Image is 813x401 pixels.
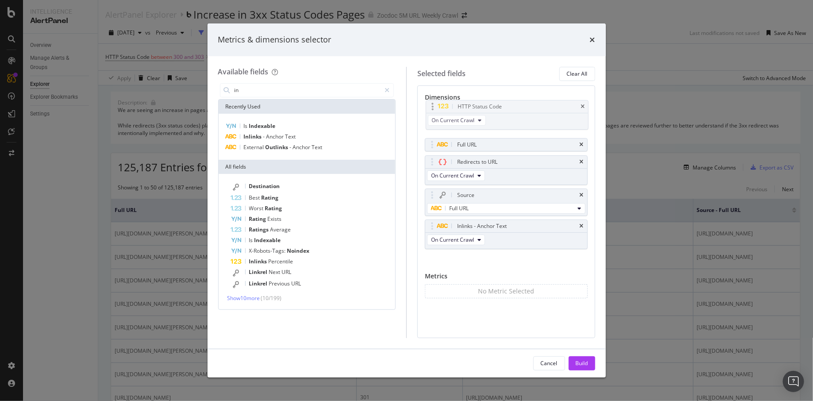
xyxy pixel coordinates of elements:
[425,155,588,185] div: Redirects to URLtimesOn Current Crawl
[285,133,296,140] span: Text
[249,258,269,265] span: Inlinks
[425,93,588,105] div: Dimensions
[227,294,260,302] span: Show 10 more
[427,203,586,214] button: Full URL
[457,191,474,200] div: Source
[426,100,589,130] div: HTTP Status CodetimesOn Current Crawl
[266,133,285,140] span: Anchor
[581,104,585,109] div: times
[234,84,381,97] input: Search by field name
[567,70,588,77] div: Clear All
[292,280,301,287] span: URL
[218,67,269,77] div: Available fields
[218,34,331,46] div: Metrics & dimensions selector
[261,294,282,302] span: ( 10 / 199 )
[427,235,485,245] button: On Current Crawl
[262,194,279,201] span: Rating
[249,226,270,233] span: Ratings
[208,23,606,378] div: modal
[533,356,565,370] button: Cancel
[576,359,588,367] div: Build
[431,172,474,179] span: On Current Crawl
[219,160,396,174] div: All fields
[249,247,287,254] span: X-Robots-Tags:
[244,143,266,151] span: External
[249,122,276,130] span: Indexable
[541,359,558,367] div: Cancel
[428,115,486,126] button: On Current Crawl
[270,226,291,233] span: Average
[417,69,466,79] div: Selected fields
[559,67,595,81] button: Clear All
[425,220,588,249] div: Inlinks - Anchor TexttimesOn Current Crawl
[580,193,584,198] div: times
[457,222,507,231] div: Inlinks - Anchor Text
[265,204,282,212] span: Rating
[249,236,254,244] span: Is
[254,236,281,244] span: Indexable
[449,204,469,212] span: Full URL
[580,224,584,229] div: times
[580,142,584,147] div: times
[569,356,595,370] button: Build
[263,133,266,140] span: -
[432,116,475,124] span: On Current Crawl
[427,170,485,181] button: On Current Crawl
[783,371,804,392] div: Open Intercom Messenger
[425,189,588,216] div: SourcetimesFull URL
[293,143,312,151] span: Anchor
[244,122,249,130] span: Is
[249,215,268,223] span: Rating
[458,102,502,111] div: HTTP Status Code
[312,143,323,151] span: Text
[268,215,282,223] span: Exists
[425,272,588,284] div: Metrics
[249,204,265,212] span: Worst
[269,268,282,276] span: Next
[266,143,290,151] span: Outlinks
[249,268,269,276] span: Linkrel
[287,247,310,254] span: Noindex
[457,140,477,149] div: Full URL
[431,236,474,243] span: On Current Crawl
[249,194,262,201] span: Best
[269,258,293,265] span: Percentile
[269,280,292,287] span: Previous
[425,138,588,151] div: Full URLtimes
[290,143,293,151] span: -
[478,287,534,296] div: No Metric Selected
[249,182,280,190] span: Destination
[244,133,263,140] span: Inlinks
[590,34,595,46] div: times
[457,158,497,166] div: Redirects to URL
[580,159,584,165] div: times
[219,100,396,114] div: Recently Used
[282,268,292,276] span: URL
[249,280,269,287] span: Linkrel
